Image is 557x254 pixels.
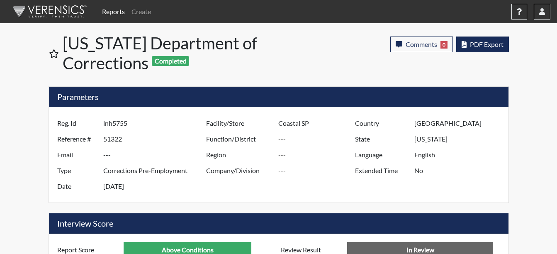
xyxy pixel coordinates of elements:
[128,3,154,20] a: Create
[200,131,279,147] label: Function/District
[51,163,103,178] label: Type
[200,163,279,178] label: Company/Division
[456,37,509,52] button: PDF Export
[278,147,357,163] input: ---
[414,131,506,147] input: ---
[414,163,506,178] input: ---
[51,131,103,147] label: Reference #
[470,40,503,48] span: PDF Export
[49,213,508,234] h5: Interview Score
[414,115,506,131] input: ---
[390,37,453,52] button: Comments0
[278,131,357,147] input: ---
[278,163,357,178] input: ---
[200,115,279,131] label: Facility/Store
[103,147,208,163] input: ---
[278,115,357,131] input: ---
[349,147,414,163] label: Language
[51,147,103,163] label: Email
[349,163,414,178] label: Extended Time
[440,41,448,49] span: 0
[103,178,208,194] input: ---
[414,147,506,163] input: ---
[103,131,208,147] input: ---
[349,115,414,131] label: Country
[99,3,128,20] a: Reports
[406,40,437,48] span: Comments
[103,115,208,131] input: ---
[349,131,414,147] label: State
[200,147,279,163] label: Region
[51,178,103,194] label: Date
[51,115,103,131] label: Reg. Id
[49,87,508,107] h5: Parameters
[63,33,280,73] h1: [US_STATE] Department of Corrections
[152,56,189,66] span: Completed
[103,163,208,178] input: ---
